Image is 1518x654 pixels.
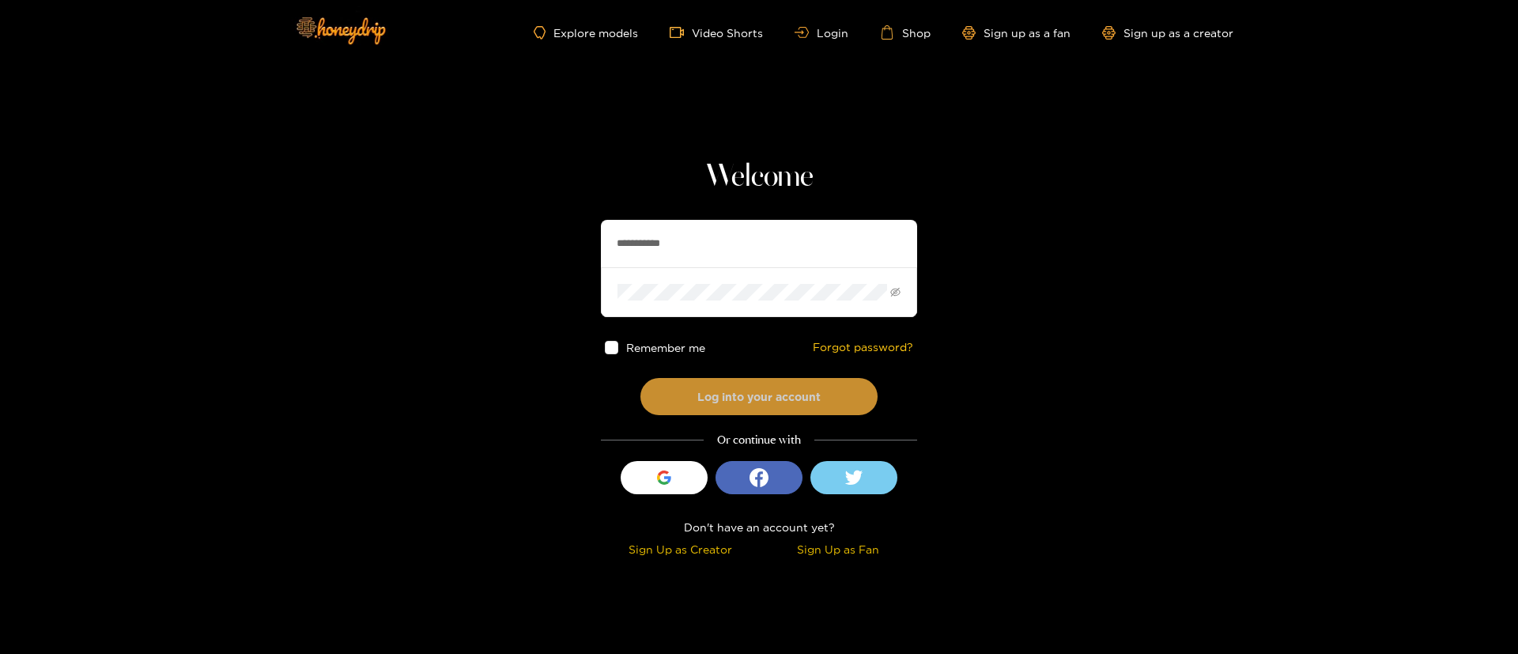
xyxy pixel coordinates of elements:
[601,158,917,196] h1: Welcome
[670,25,763,40] a: Video Shorts
[813,341,913,354] a: Forgot password?
[640,378,878,415] button: Log into your account
[626,342,705,353] span: Remember me
[962,26,1071,40] a: Sign up as a fan
[534,26,638,40] a: Explore models
[880,25,931,40] a: Shop
[605,540,755,558] div: Sign Up as Creator
[670,25,692,40] span: video-camera
[795,27,848,39] a: Login
[601,431,917,449] div: Or continue with
[890,287,901,297] span: eye-invisible
[763,540,913,558] div: Sign Up as Fan
[1102,26,1233,40] a: Sign up as a creator
[601,518,917,536] div: Don't have an account yet?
